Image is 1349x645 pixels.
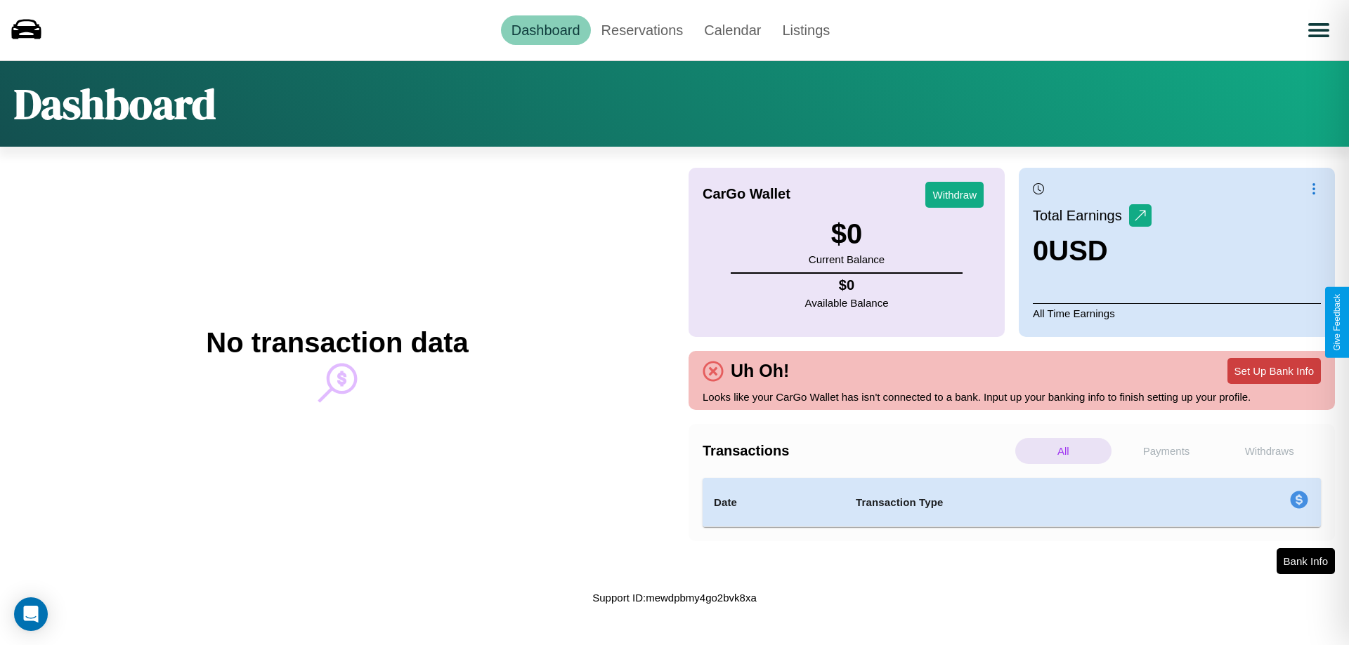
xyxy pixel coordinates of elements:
[724,361,796,381] h4: Uh Oh!
[1277,548,1335,574] button: Bank Info
[809,250,885,269] p: Current Balance
[206,327,468,359] h2: No transaction data
[714,494,833,511] h4: Date
[592,588,756,607] p: Support ID: mewdpbmy4go2bvk8xa
[1227,358,1321,384] button: Set Up Bank Info
[805,293,889,312] p: Available Balance
[925,182,984,208] button: Withdraw
[1015,438,1112,464] p: All
[771,15,840,45] a: Listings
[693,15,771,45] a: Calendar
[14,75,216,133] h1: Dashboard
[1119,438,1215,464] p: Payments
[809,218,885,250] h3: $ 0
[1299,11,1338,50] button: Open menu
[1033,203,1129,228] p: Total Earnings
[703,387,1321,406] p: Looks like your CarGo Wallet has isn't connected to a bank. Input up your banking info to finish ...
[1033,235,1152,267] h3: 0 USD
[14,597,48,631] div: Open Intercom Messenger
[1033,303,1321,323] p: All Time Earnings
[501,15,591,45] a: Dashboard
[703,443,1012,459] h4: Transactions
[591,15,694,45] a: Reservations
[703,478,1321,527] table: simple table
[1221,438,1317,464] p: Withdraws
[1332,294,1342,351] div: Give Feedback
[856,494,1175,511] h4: Transaction Type
[805,277,889,293] h4: $ 0
[703,186,790,202] h4: CarGo Wallet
